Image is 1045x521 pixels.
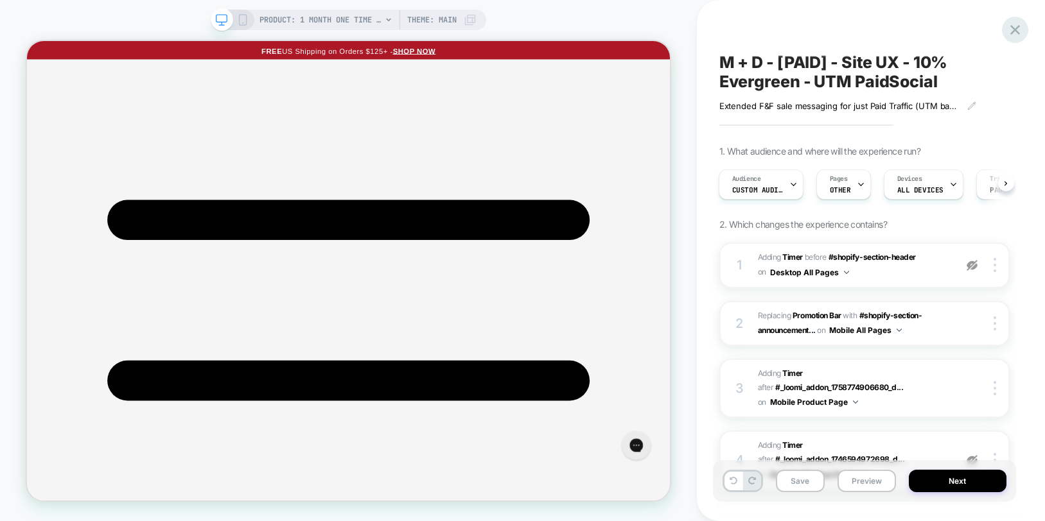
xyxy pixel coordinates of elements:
[758,265,766,279] span: on
[782,252,803,262] b: Timer
[758,252,803,262] span: Adding
[994,381,996,395] img: close
[897,175,922,184] span: Devices
[994,258,996,272] img: close
[782,368,803,378] b: Timer
[967,260,978,271] img: eye
[6,4,45,43] button: Gorgias live chat
[775,454,904,464] span: #_loomi_addon_1746594972698_d...
[844,271,849,274] img: down arrow
[758,311,922,335] span: #shopify-section-announcement...
[838,470,896,492] button: Preview
[830,175,848,184] span: Pages
[805,252,827,262] span: BEFORE
[775,382,903,392] span: #_loomi_addon_1758774906680_d...
[897,329,902,332] img: down arrow
[758,454,774,464] span: AFTER
[340,8,488,19] span: US Shipping on Orders $125+ -
[732,185,784,194] span: Custom Audience
[967,455,978,466] img: eye
[994,316,996,330] img: close
[990,175,1015,184] span: Trigger
[909,470,1006,492] button: Next
[817,323,825,337] span: on
[843,311,857,320] span: WITH
[770,394,858,410] button: Mobile Product Page
[313,8,340,19] span: FREE
[733,448,746,472] div: 4
[829,322,902,338] button: Mobile All Pages
[259,10,382,30] span: PRODUCT: 1 Month One Time Membership
[719,146,920,157] span: 1. What audience and where will the experience run?
[776,470,825,492] button: Save
[758,395,766,409] span: on
[990,185,1028,194] span: Page Load
[853,400,858,404] img: down arrow
[488,8,545,19] a: SHOP NOW
[830,185,851,194] span: OTHER
[407,10,457,30] span: Theme: MAIN
[719,101,958,111] span: Extended F&F sale messaging for just Paid Traffic (UTM based targeting on key LPs)
[732,175,761,184] span: Audience
[782,440,803,450] b: Timer
[758,382,774,392] span: AFTER
[994,453,996,467] img: close
[719,53,1010,91] span: M + D - [PAID] - Site UX - 10% Evergreen - UTM PaidSocial
[770,264,849,280] button: Desktop All Pages
[758,311,841,320] span: Replacing
[733,253,746,277] div: 1
[829,252,916,262] span: #shopify-section-header
[793,311,841,320] b: Promotion Bar
[758,440,803,450] span: Adding
[733,377,746,400] div: 3
[758,368,803,378] span: Adding
[733,312,746,335] div: 2
[897,185,944,194] span: ALL DEVICES
[719,219,887,230] span: 2. Which changes the experience contains?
